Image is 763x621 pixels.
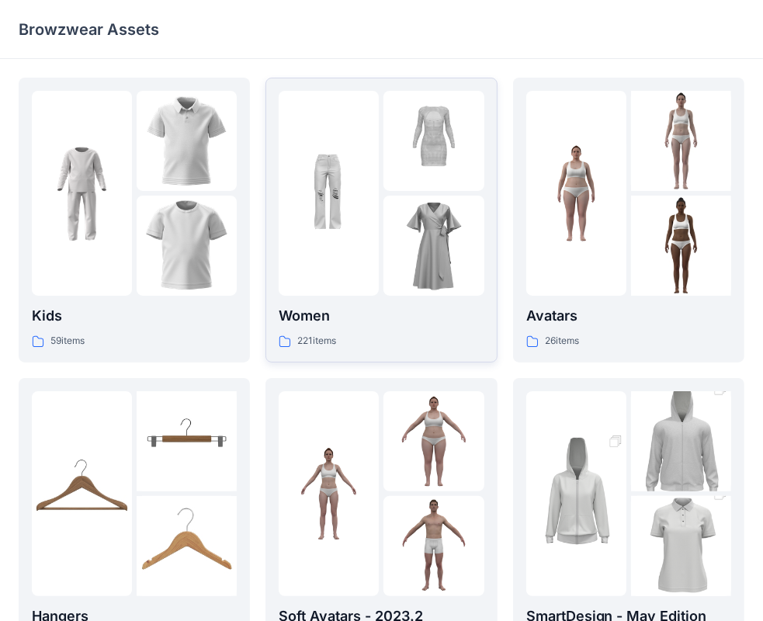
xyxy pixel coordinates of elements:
img: folder 1 [32,443,132,543]
img: folder 2 [137,91,237,191]
img: folder 2 [383,91,484,191]
img: folder 2 [383,391,484,491]
a: folder 1folder 2folder 3Women221items [265,78,497,363]
p: Browzwear Assets [19,19,159,40]
img: folder 2 [631,91,731,191]
img: folder 1 [526,144,626,244]
p: Women [279,305,484,327]
img: folder 2 [137,391,237,491]
img: folder 3 [137,196,237,296]
img: folder 1 [279,144,379,244]
img: folder 3 [383,496,484,596]
img: folder 3 [137,496,237,596]
p: Kids [32,305,237,327]
p: 59 items [50,333,85,349]
img: folder 3 [383,196,484,296]
img: folder 1 [32,144,132,244]
img: folder 1 [279,443,379,543]
p: 26 items [545,333,579,349]
img: folder 2 [631,366,731,517]
a: folder 1folder 2folder 3Kids59items [19,78,250,363]
p: Avatars [526,305,731,327]
img: folder 1 [526,418,626,569]
img: folder 3 [631,196,731,296]
a: folder 1folder 2folder 3Avatars26items [513,78,744,363]
p: 221 items [297,333,336,349]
